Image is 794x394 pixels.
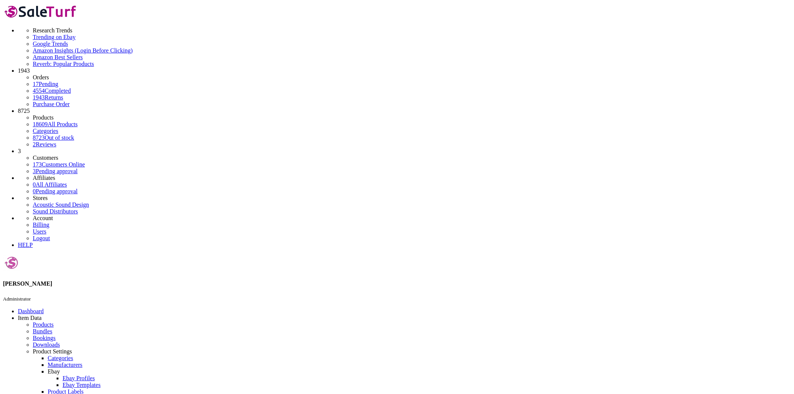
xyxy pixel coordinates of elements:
a: 173Customers Online [33,161,85,168]
span: 2 [33,141,36,147]
li: Account [33,215,791,222]
span: 1943 [18,67,30,74]
a: Purchase Order [33,101,70,107]
span: 3 [33,168,36,174]
a: Google Trends [33,41,791,47]
a: Categories [48,355,73,361]
a: 8723Out of stock [33,134,74,141]
span: 17 [33,81,39,87]
a: Acoustic Sound Design [33,201,89,208]
li: Products [33,114,791,121]
li: Affiliates [33,175,791,181]
span: 8723 [33,134,45,141]
span: 18609 [33,121,48,127]
a: Trending on Ebay [33,34,791,41]
a: Amazon Best Sellers [33,54,791,61]
span: 3 [18,148,21,154]
a: 1943Returns [33,94,63,101]
a: 2Reviews [33,141,56,147]
a: Dashboard [18,308,44,314]
span: Product Settings [33,348,72,355]
a: 4554Completed [33,88,71,94]
a: Amazon Insights (Login Before Clicking) [33,47,791,54]
span: 8725 [18,108,30,114]
a: Reverb: Popular Products [33,61,791,67]
span: 4554 [33,88,45,94]
li: Customers [33,155,791,161]
a: Ebay Profiles [63,375,95,381]
a: Bundles [33,328,52,334]
li: Orders [33,74,791,81]
a: HELP [18,242,33,248]
img: SaleTurf [3,3,79,20]
span: 0 [33,181,36,188]
a: Billing [33,222,49,228]
a: 3Pending approval [33,168,77,174]
a: Logout [33,235,50,241]
a: 0Pending approval [33,188,77,194]
a: Bookings [33,335,55,341]
span: 1943 [33,94,45,101]
a: Manufacturers [48,362,82,368]
a: 0All Affiliates [33,181,67,188]
a: Categories [33,128,58,134]
a: 17Pending [33,81,791,88]
a: Ebay Templates [63,382,101,388]
li: Stores [33,195,791,201]
a: 18609All Products [33,121,77,127]
h4: [PERSON_NAME] [3,280,791,287]
a: Users [33,228,46,235]
li: Research Trends [33,27,791,34]
img: creinschmidt [3,254,20,271]
a: Downloads [33,341,60,348]
small: Administrator [3,296,31,302]
span: 0 [33,188,36,194]
a: Sound Distributors [33,208,78,215]
span: Item Data [18,315,42,321]
span: 173 [33,161,42,168]
a: Products [33,321,54,328]
a: Ebay [48,368,60,375]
